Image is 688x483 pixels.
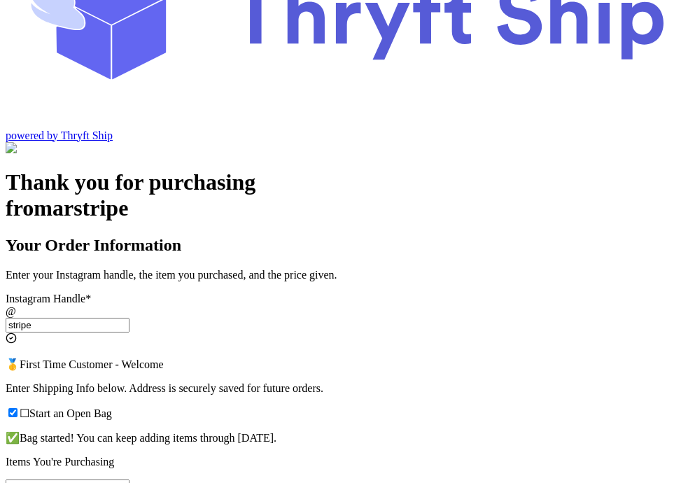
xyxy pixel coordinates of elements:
[6,358,20,370] span: 🥇
[6,305,682,318] div: @
[20,407,112,419] span: ☐ Start an Open Bag
[6,293,91,304] label: Instagram Handle
[6,456,682,468] p: Items You're Purchasing
[8,408,17,417] input: ☐Start an Open Bag
[6,431,682,444] p: ✅ Bag started! You can keep adding items through [DATE].
[6,129,113,141] a: powered by Thryft Ship
[6,142,145,155] img: Customer Form Background
[6,169,682,221] h1: Thank you for purchasing from
[6,269,682,281] p: Enter your Instagram handle, the item you purchased, and the price given.
[6,236,682,255] h2: Your Order Information
[52,195,128,220] span: arstripe
[20,358,164,370] span: First Time Customer - Welcome
[6,382,682,395] p: Enter Shipping Info below. Address is securely saved for future orders.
